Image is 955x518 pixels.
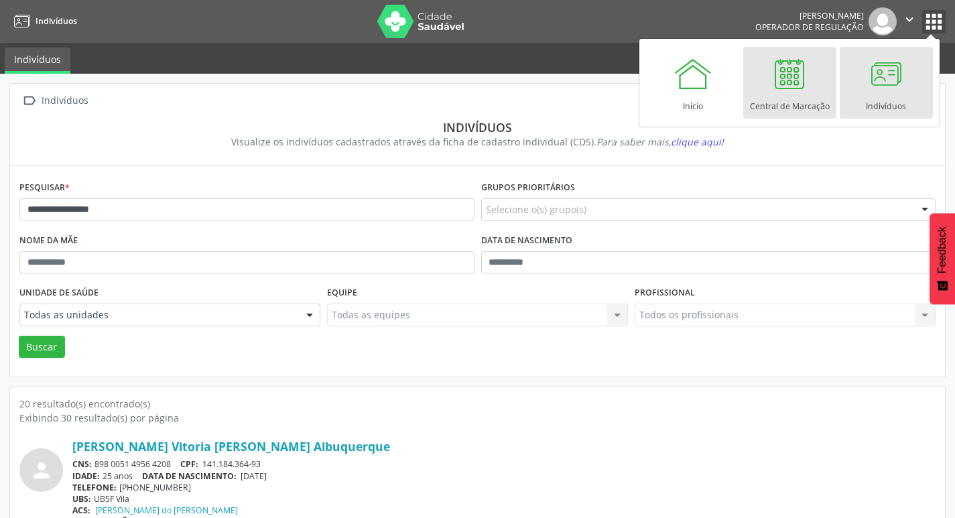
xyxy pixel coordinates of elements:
span: UBS: [72,493,91,505]
div: UBSF Vila [72,493,936,505]
span: TELEFONE: [72,482,117,493]
a: Indivíduos [840,47,933,119]
a: [PERSON_NAME] Vitoria [PERSON_NAME] Albuquerque [72,439,390,454]
label: Data de nascimento [481,231,572,251]
button: apps [922,10,946,34]
label: Pesquisar [19,178,70,198]
label: Nome da mãe [19,231,78,251]
span: IDADE: [72,470,100,482]
div: Indivíduos [29,120,926,135]
label: Profissional [635,283,695,304]
span: CNS: [72,458,92,470]
span: Selecione o(s) grupo(s) [486,202,586,216]
button:  [897,7,922,36]
div: [PERSON_NAME] [755,10,864,21]
span: Indivíduos [36,15,77,27]
label: Equipe [327,283,357,304]
div: Indivíduos [39,91,90,111]
img: img [869,7,897,36]
span: Feedback [936,226,948,273]
a: Central de Marcação [743,47,836,119]
button: Buscar [19,336,65,359]
i: Para saber mais, [596,135,724,148]
a:  Indivíduos [19,91,90,111]
span: 141.184.364-93 [202,458,261,470]
span: CPF: [180,458,198,470]
span: Operador de regulação [755,21,864,33]
label: Grupos prioritários [481,178,575,198]
i: person [29,458,54,482]
i:  [19,91,39,111]
span: [DATE] [241,470,267,482]
span: DATA DE NASCIMENTO: [142,470,237,482]
span: ACS: [72,505,90,516]
div: 898 0051 4956 4208 [72,458,936,470]
a: Início [647,47,740,119]
div: 20 resultado(s) encontrado(s) [19,397,936,411]
div: 25 anos [72,470,936,482]
div: [PHONE_NUMBER] [72,482,936,493]
div: Exibindo 30 resultado(s) por página [19,411,936,425]
a: Indivíduos [5,48,70,74]
i:  [902,12,917,27]
a: [PERSON_NAME] do [PERSON_NAME] [95,505,238,516]
span: Todas as unidades [24,308,293,322]
a: Indivíduos [9,10,77,32]
div: Visualize os indivíduos cadastrados através da ficha de cadastro individual (CDS). [29,135,926,149]
span: clique aqui! [671,135,724,148]
label: Unidade de saúde [19,283,99,304]
button: Feedback - Mostrar pesquisa [930,213,955,304]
